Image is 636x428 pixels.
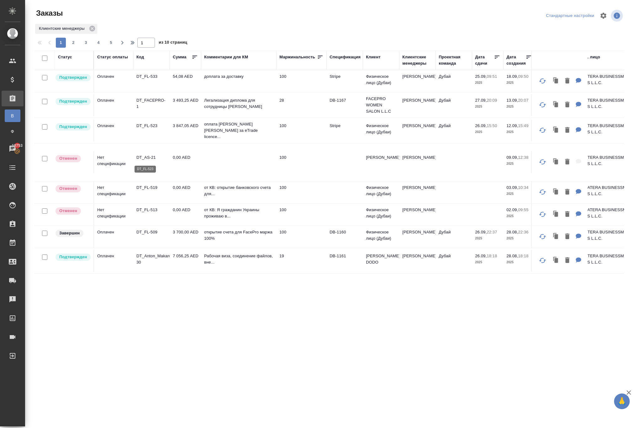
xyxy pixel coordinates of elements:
p: DT_FL-513 [136,207,167,213]
td: Дубай [436,120,472,142]
td: Stripe [326,120,363,142]
div: Клиентские менеджеры [35,24,97,34]
div: Код [136,54,144,60]
td: 0,00 AED [170,151,201,173]
td: 7 056,25 AED [170,250,201,272]
button: 🙏 [614,393,630,409]
div: Выставляет КМ после отмены со стороны клиента. Если уже после запуска – КМ пишет ПМу про отмену, ... [55,207,90,215]
p: 2025 [475,129,500,135]
p: Отменен [59,208,77,214]
p: Физическое лицо (Дубаи) [366,229,396,242]
p: Подтвержден [59,124,87,130]
td: Нет спецификации [94,204,133,226]
p: 2025 [506,161,532,167]
p: DT_FL-509 [136,229,167,235]
p: 15:50 [487,123,497,128]
p: DT_FL-523 [136,123,167,129]
div: Статус [58,54,72,60]
p: 18.09, [506,74,518,79]
div: Выставляет КМ после отмены со стороны клиента. Если уже после запуска – КМ пишет ПМу про отмену, ... [55,154,90,163]
p: Отменен [59,155,77,162]
td: 100 [276,226,326,248]
button: Удалить [562,99,573,111]
span: из 10 страниц [159,39,187,48]
a: Ф [5,125,20,138]
td: Нет спецификации [94,151,133,173]
p: 12:38 [518,155,528,160]
button: 2 [68,38,78,48]
span: 4 [93,40,103,46]
button: Для КМ: от КВ: открытие банковского счета для физического лица; возможно позже потребуется для юр [573,186,585,199]
a: В [5,110,20,122]
p: оплата [PERSON_NAME][PERSON_NAME] за eTrade licence... [204,121,273,140]
p: 09:55 [518,207,528,212]
p: 09:50 [518,74,528,79]
p: Рабочая виза, соединение файлов, вне... [204,253,273,265]
span: Ф [8,128,17,135]
p: 2025 [475,80,500,86]
p: 2025 [506,104,532,110]
p: Физическое лицо (Дубаи) [366,73,396,86]
p: DT_Anton_Makarov_DODO-30 [136,253,167,265]
button: Обновить [535,73,550,88]
p: 10:34 [518,185,528,190]
p: 26.09, [475,123,487,128]
p: Завершен [59,230,80,236]
td: Оплачен [94,226,133,248]
button: Обновить [535,207,550,222]
button: Для КМ: от КВ: Я гражданин Украины проживаю в ОАЭ. Был разведен в тушинском загсе, г.Москва. на р... [573,208,585,221]
p: Отменен [59,185,77,192]
td: [PERSON_NAME] [399,120,436,142]
p: 26.09, [475,254,487,258]
td: [PERSON_NAME] [399,204,436,226]
p: 2025 [475,259,500,265]
p: DT_FL-519 [136,185,167,191]
td: DB-1161 [326,250,363,272]
p: Легализация диплома для сотрудницы [PERSON_NAME] [204,97,273,110]
td: 19 [276,250,326,272]
button: Удалить [562,186,573,199]
p: 13.09, [506,98,518,103]
td: [PERSON_NAME] [399,181,436,203]
td: 0,00 AED [170,181,201,203]
td: 0,00 AED [170,204,201,226]
span: 3 [81,40,91,46]
button: Удалить [562,124,573,137]
p: Физическое лицо (Дубаи) [366,123,396,135]
td: 100 [276,151,326,173]
td: 100 [276,120,326,142]
td: [PERSON_NAME] [399,151,436,173]
td: 100 [276,204,326,226]
p: 15:49 [518,123,528,128]
p: 22:37 [487,230,497,234]
p: 2025 [506,80,532,86]
a: 18753 [2,141,24,157]
p: 22:36 [518,230,528,234]
p: 2025 [506,235,532,242]
button: Обновить [535,253,550,268]
button: Клонировать [550,230,562,243]
td: Дубай [436,94,472,116]
p: DT_FL-533 [136,73,167,80]
div: Маржинальность [279,54,315,60]
p: 20:07 [518,98,528,103]
p: 26.09, [475,230,487,234]
div: Клиент [366,54,380,60]
p: Подтвержден [59,74,87,81]
td: Оплачен [94,94,133,116]
button: Клонировать [550,124,562,137]
button: 4 [93,38,103,48]
p: FACEPRO WOMEN SALON L.L.C [366,96,396,115]
button: Для КМ: доплата за доставку [573,75,585,88]
button: Обновить [535,97,550,112]
td: [PERSON_NAME] [399,250,436,272]
td: Дубай [436,70,472,92]
td: [PERSON_NAME] [399,94,436,116]
td: [PERSON_NAME] [399,226,436,248]
p: Физическое лицо (Дубаи) [366,207,396,219]
div: Выставляет КМ после уточнения всех необходимых деталей и получения согласия клиента на запуск. С ... [55,123,90,131]
div: Выставляет КМ после уточнения всех необходимых деталей и получения согласия клиента на запуск. С ... [55,253,90,261]
td: 28 [276,94,326,116]
span: 5 [106,40,116,46]
p: Подтвержден [59,254,87,260]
